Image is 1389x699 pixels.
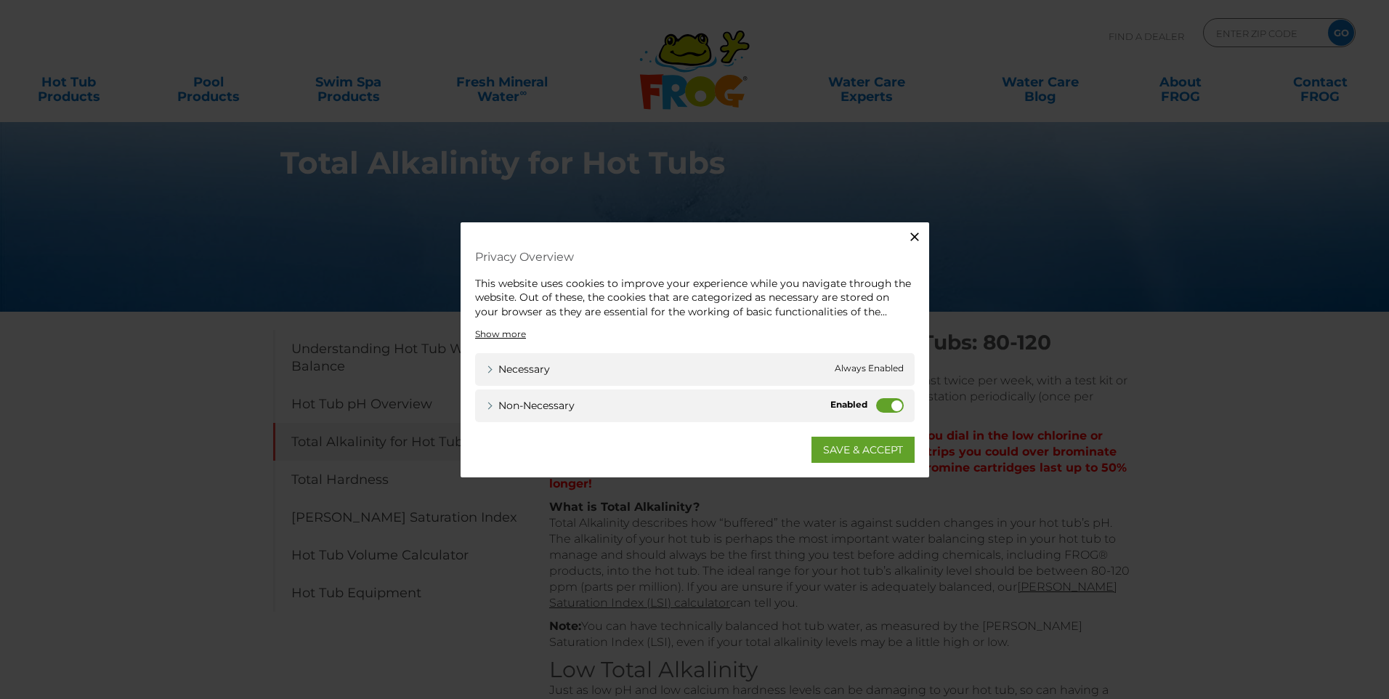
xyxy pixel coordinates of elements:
[835,362,904,377] span: Always Enabled
[486,362,550,377] a: Necessary
[475,243,915,269] h4: Privacy Overview
[811,437,915,463] a: SAVE & ACCEPT
[475,276,915,319] div: This website uses cookies to improve your experience while you navigate through the website. Out ...
[475,328,526,341] a: Show more
[486,398,575,413] a: Non-necessary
